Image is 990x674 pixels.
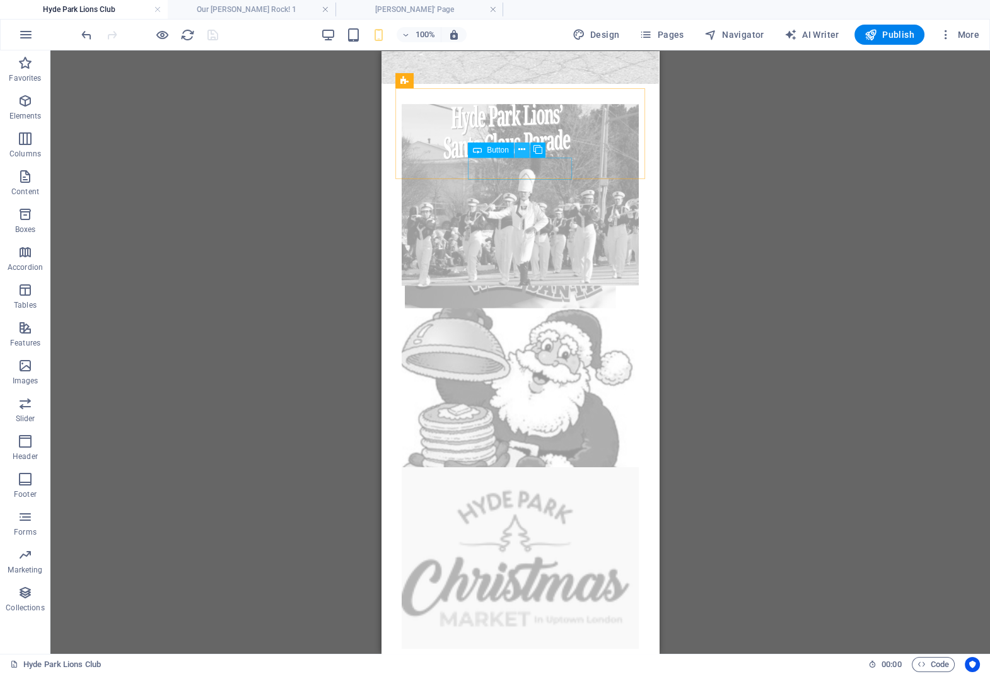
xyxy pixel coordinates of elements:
[79,27,94,42] button: undo
[935,25,984,45] button: More
[568,25,625,45] button: Design
[168,3,335,16] h4: Our [PERSON_NAME] Rock! 1
[8,262,43,272] p: Accordion
[573,28,620,41] span: Design
[568,25,625,45] div: Design (Ctrl+Alt+Y)
[9,111,42,121] p: Elements
[180,27,195,42] button: reload
[487,146,509,154] span: Button
[865,28,914,41] span: Publish
[15,224,36,235] p: Boxes
[16,414,35,424] p: Slider
[917,657,949,672] span: Code
[448,29,460,40] i: On resize automatically adjust zoom level to fit chosen device.
[9,149,41,159] p: Columns
[890,659,892,669] span: :
[912,657,955,672] button: Code
[10,338,40,348] p: Features
[14,300,37,310] p: Tables
[335,3,503,16] h4: [PERSON_NAME]' Page
[965,657,980,672] button: Usercentrics
[8,565,42,575] p: Marketing
[940,28,979,41] span: More
[397,27,441,42] button: 100%
[13,376,38,386] p: Images
[779,25,844,45] button: AI Writer
[854,25,924,45] button: Publish
[634,25,689,45] button: Pages
[79,28,94,42] i: Undo: Change pages (Ctrl+Z)
[784,28,839,41] span: AI Writer
[704,28,764,41] span: Navigator
[14,489,37,499] p: Footer
[13,451,38,462] p: Header
[882,657,901,672] span: 00 00
[14,527,37,537] p: Forms
[639,28,684,41] span: Pages
[416,27,436,42] h6: 100%
[180,28,195,42] i: Reload page
[6,603,44,613] p: Collections
[154,27,170,42] button: Click here to leave preview mode and continue editing
[9,73,41,83] p: Favorites
[699,25,769,45] button: Navigator
[11,187,39,197] p: Content
[868,657,902,672] h6: Session time
[10,657,101,672] a: Click to cancel selection. Double-click to open Pages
